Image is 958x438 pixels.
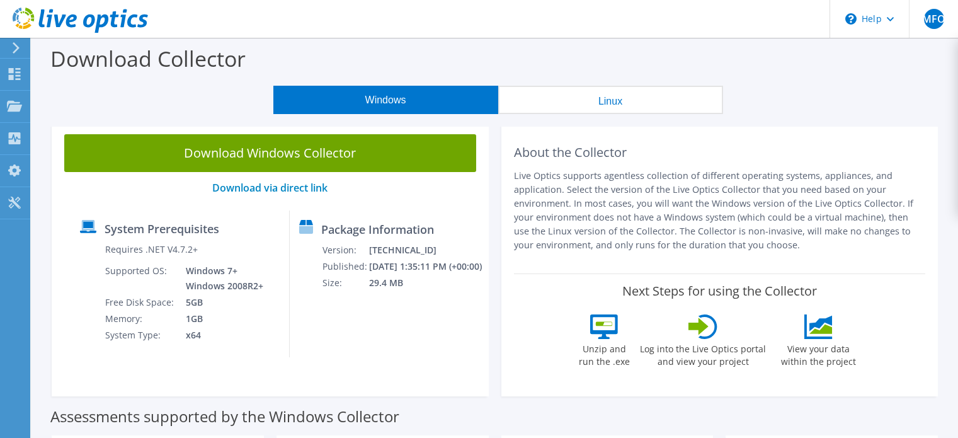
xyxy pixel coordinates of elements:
a: Download via direct link [212,181,328,195]
a: Download Windows Collector [64,134,476,172]
label: Next Steps for using the Collector [622,284,817,299]
td: x64 [176,327,266,343]
label: Log into the Live Optics portal and view your project [639,339,767,368]
td: Supported OS: [105,263,176,294]
td: Free Disk Space: [105,294,176,311]
label: View your data within the project [773,339,864,368]
td: System Type: [105,327,176,343]
td: Memory: [105,311,176,327]
label: Requires .NET V4.7.2+ [105,243,198,256]
td: Published: [322,258,368,275]
td: 29.4 MB [368,275,483,291]
h2: About the Collector [514,145,926,160]
label: Package Information [321,223,434,236]
td: 1GB [176,311,266,327]
td: Version: [322,242,368,258]
label: Download Collector [50,44,246,73]
label: System Prerequisites [105,222,219,235]
td: Windows 7+ Windows 2008R2+ [176,263,266,294]
span: MFO [924,9,944,29]
button: Windows [273,86,498,114]
svg: \n [845,13,857,25]
td: [DATE] 1:35:11 PM (+00:00) [368,258,483,275]
button: Linux [498,86,723,114]
td: [TECHNICAL_ID] [368,242,483,258]
td: Size: [322,275,368,291]
label: Unzip and run the .exe [575,339,633,368]
p: Live Optics supports agentless collection of different operating systems, appliances, and applica... [514,169,926,252]
td: 5GB [176,294,266,311]
label: Assessments supported by the Windows Collector [50,410,399,423]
